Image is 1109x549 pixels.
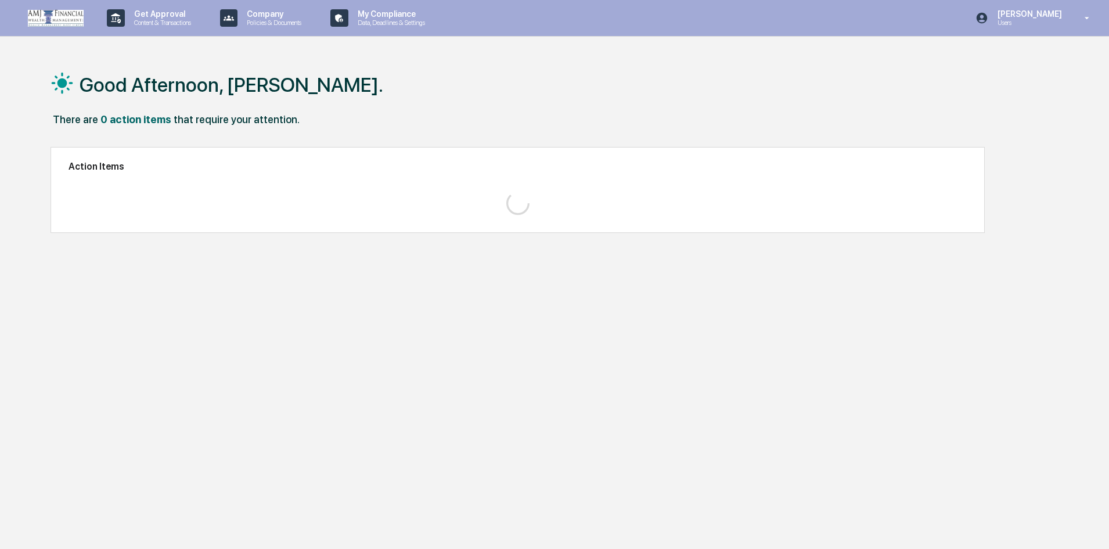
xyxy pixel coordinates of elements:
div: 0 action items [100,113,171,125]
p: Policies & Documents [237,19,307,27]
div: that require your attention. [174,113,300,125]
p: Get Approval [125,9,197,19]
p: My Compliance [348,9,431,19]
p: Users [988,19,1068,27]
h1: Good Afternoon, [PERSON_NAME]. [80,73,383,96]
h2: Action Items [69,161,967,172]
p: Content & Transactions [125,19,197,27]
img: logo [28,10,84,27]
p: Company [237,9,307,19]
div: There are [53,113,98,125]
p: [PERSON_NAME] [988,9,1068,19]
p: Data, Deadlines & Settings [348,19,431,27]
